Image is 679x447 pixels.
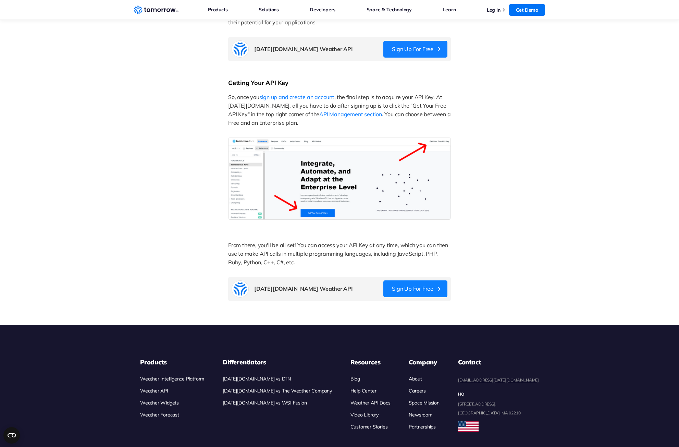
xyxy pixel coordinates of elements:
a: Weather Intelligence Platform [140,376,204,382]
img: usa flag [458,421,479,432]
h3: [DATE][DOMAIN_NAME] Weather API [254,46,383,53]
img: Get your API Key at Tomorrow.io [228,137,451,219]
a: About [409,376,422,382]
span: So, once you [228,94,259,100]
img: Tomorrow.io logo [232,280,249,298]
a: [DATE][DOMAIN_NAME] vs WSI Fusion [223,400,307,406]
h3: Differentiators [223,358,332,366]
h3: Resources [350,358,391,366]
a: Help Center [350,388,376,394]
a: [EMAIL_ADDRESS][DATE][DOMAIN_NAME] [458,377,539,383]
a: Weather Widgets [140,400,179,406]
a: [DATE][DOMAIN_NAME] vs The Weather Company [223,388,332,394]
button: Open CMP widget [3,427,20,444]
dl: contact details [458,358,539,418]
a: sign up and create an account [259,94,334,100]
dd: [STREET_ADDRESS], [GEOGRAPHIC_DATA], MA 02210 [458,400,539,418]
a: Sign Up for Free [383,280,447,297]
span: , the final step is to acquire your API Key. At [DATE][DOMAIN_NAME], all you have to do after sig... [228,94,447,118]
a: Sign Up for Free [383,41,447,58]
a: Customer Stories [350,424,388,430]
a: Learn [443,5,456,14]
a: Log In [487,7,501,13]
dt: Contact [458,358,539,366]
h3: Company [409,358,439,366]
dt: HQ [458,391,539,397]
h3: Products [140,358,204,366]
a: Weather Forecast [140,412,179,418]
span: From there, you'll be all set! You can access your API Key at any time, which you can then use to... [228,242,449,266]
a: Newsroom [409,412,432,418]
a: Video Library [350,412,379,418]
span: Getting Your API Key [228,79,288,87]
a: Space Mission [409,400,439,406]
a: Products [208,5,227,14]
a: Careers [409,388,426,394]
a: Get Demo [509,4,545,16]
img: Tomorrow.io logo [232,40,249,58]
a: Partnerships [409,424,436,430]
a: Weather API Docs [350,400,391,406]
a: Home link [134,5,178,15]
a: Blog [350,376,360,382]
span: . You can choose between a Free and an Enterprise plan. [228,111,452,126]
a: Space & Technology [367,5,412,14]
a: [DATE][DOMAIN_NAME] vs DTN [223,376,291,382]
a: Developers [310,5,335,14]
a: API Management section [319,111,382,118]
a: Weather API [140,388,168,394]
h3: [DATE][DOMAIN_NAME] Weather API [254,285,383,292]
a: Solutions [259,5,279,14]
